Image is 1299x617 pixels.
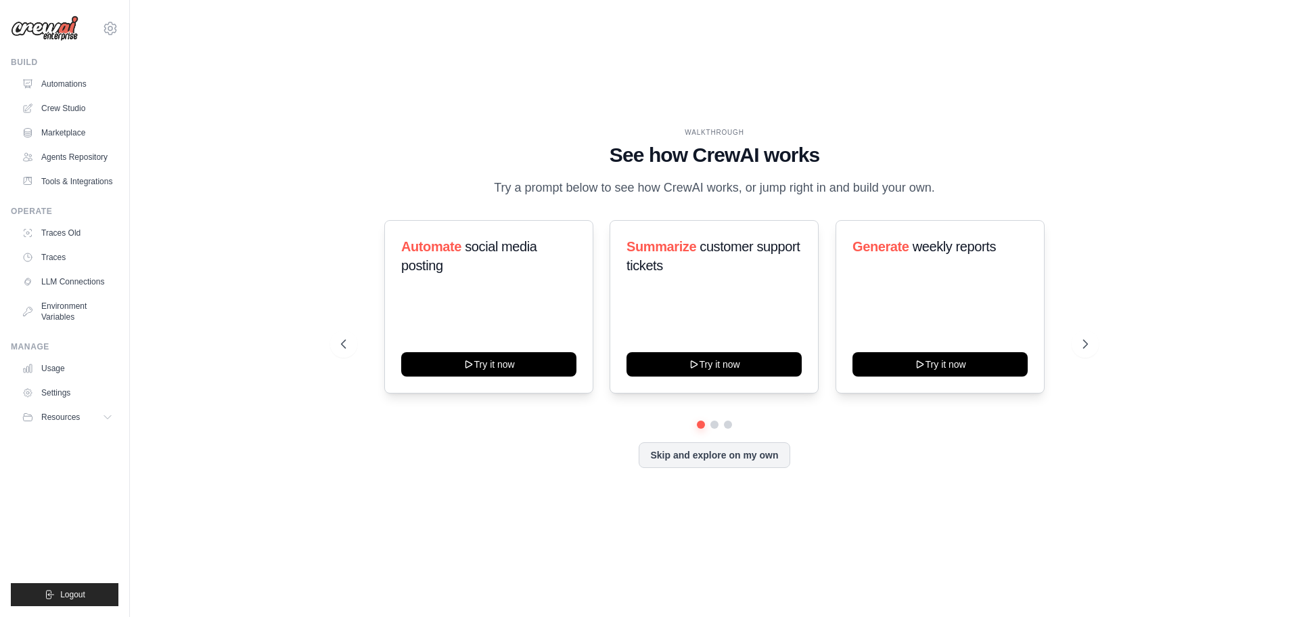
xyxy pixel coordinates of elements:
span: Resources [41,412,80,423]
a: Settings [16,382,118,404]
span: customer support tickets [626,239,800,273]
button: Try it now [852,352,1028,377]
span: social media posting [401,239,537,273]
span: weekly reports [912,239,995,254]
a: Agents Repository [16,146,118,168]
span: Automate [401,239,461,254]
span: Summarize [626,239,696,254]
span: Generate [852,239,909,254]
div: Manage [11,341,118,352]
p: Try a prompt below to see how CrewAI works, or jump right in and build your own. [487,178,942,198]
a: Environment Variables [16,295,118,328]
button: Try it now [401,352,576,377]
div: Operate [11,206,118,217]
button: Resources [16,406,118,428]
div: Build [11,57,118,68]
h1: See how CrewAI works [341,143,1088,167]
button: Skip and explore on my own [639,442,790,468]
a: Traces Old [16,222,118,244]
span: Logout [60,589,85,600]
img: Logo [11,16,78,41]
a: LLM Connections [16,271,118,293]
div: WALKTHROUGH [341,127,1088,137]
a: Crew Studio [16,98,118,119]
a: Tools & Integrations [16,171,118,192]
a: Automations [16,73,118,95]
a: Usage [16,358,118,379]
button: Logout [11,583,118,606]
a: Traces [16,247,118,268]
button: Try it now [626,352,802,377]
a: Marketplace [16,122,118,144]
